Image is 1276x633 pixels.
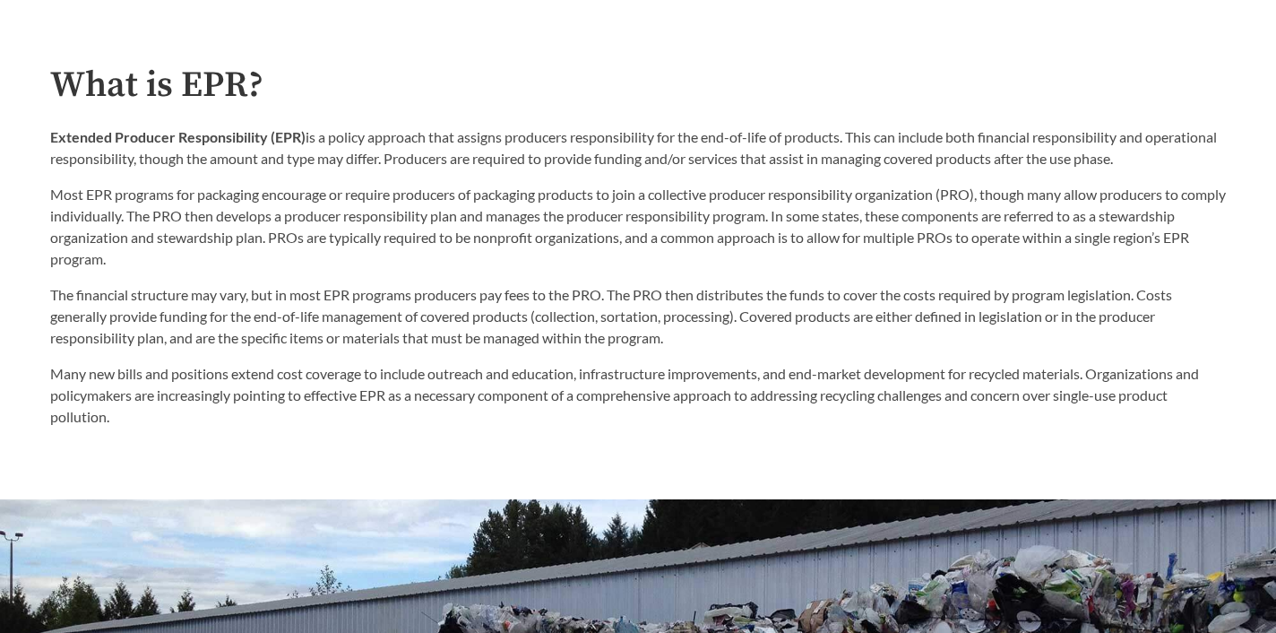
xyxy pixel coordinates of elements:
[50,128,306,145] strong: Extended Producer Responsibility (EPR)
[50,284,1226,349] p: The financial structure may vary, but in most EPR programs producers pay fees to the PRO. The PRO...
[50,363,1226,428] p: Many new bills and positions extend cost coverage to include outreach and education, infrastructu...
[50,126,1226,169] p: is a policy approach that assigns producers responsibility for the end-of-life of products. This ...
[50,65,1226,106] h2: What is EPR?
[50,184,1226,270] p: Most EPR programs for packaging encourage or require producers of packaging products to join a co...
